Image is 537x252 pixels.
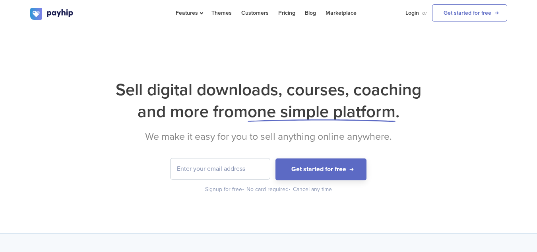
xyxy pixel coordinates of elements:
[289,186,291,193] span: •
[395,102,399,122] span: .
[30,8,74,20] img: logo.svg
[30,131,507,143] h2: We make it easy for you to sell anything online anywhere.
[432,4,507,21] a: Get started for free
[246,186,291,193] div: No card required
[205,186,245,193] div: Signup for free
[275,158,366,180] button: Get started for free
[30,79,507,123] h1: Sell digital downloads, courses, coaching and more from
[176,10,202,16] span: Features
[293,186,332,193] div: Cancel any time
[171,158,270,179] input: Enter your email address
[242,186,244,193] span: •
[248,102,395,122] span: one simple platform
